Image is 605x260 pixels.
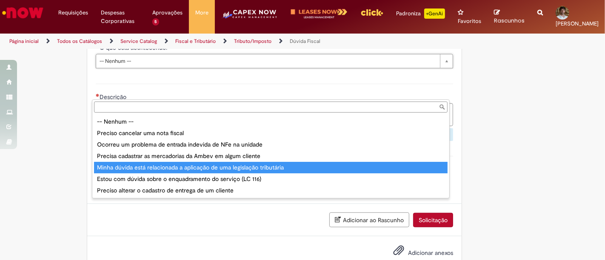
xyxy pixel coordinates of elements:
[94,162,448,173] div: Minha dúvida está relacionada a aplicação de uma legislação tributária
[92,114,449,198] ul: O que está acontecendo:
[94,185,448,196] div: Preciso alterar o cadastro de entrega de um cliente
[94,127,448,139] div: Preciso cancelar uma nota fiscal
[94,173,448,185] div: Estou com dúvida sobre o enquadramento do serviço (LC 116)
[94,139,448,150] div: Ocorreu um problema de entrada indevida de NFe na unidade
[94,150,448,162] div: Precisa cadastrar as mercadorias da Ambev em algum cliente
[94,116,448,127] div: -- Nenhum --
